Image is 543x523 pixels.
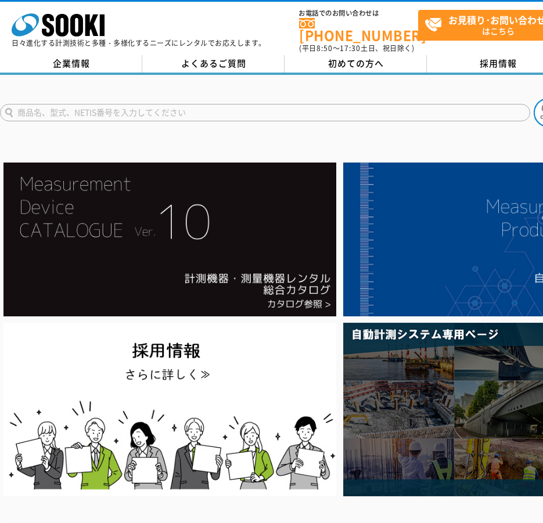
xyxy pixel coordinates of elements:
a: よくあるご質問 [142,55,285,73]
p: 日々進化する計測技術と多種・多様化するニーズにレンタルでお応えします。 [12,39,266,46]
span: 17:30 [340,43,361,53]
img: Catalog Ver10 [3,163,336,316]
span: (平日 ～ 土日、祝日除く) [299,43,414,53]
span: 初めての方へ [328,57,384,70]
a: 初めての方へ [285,55,427,73]
a: [PHONE_NUMBER] [299,18,418,42]
span: 8:50 [317,43,333,53]
span: お電話でのお問い合わせは [299,10,418,17]
img: SOOKI recruit [3,323,336,496]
